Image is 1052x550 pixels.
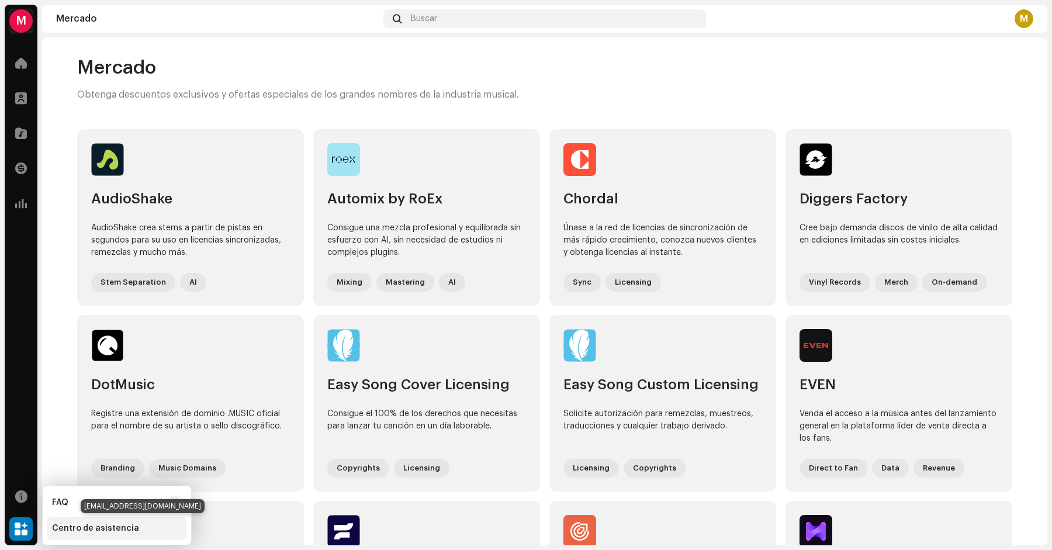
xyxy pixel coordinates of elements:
[47,517,186,540] re-m-nav-item: Centro de asistencia
[800,376,998,394] div: EVEN
[913,459,964,478] div: Revenue
[800,459,867,478] div: Direct to Fan
[149,459,226,478] div: Music Domains
[411,14,437,23] span: Buscar
[439,273,465,292] div: AI
[327,329,360,362] img: a95fe301-50de-48df-99e3-24891476c30c
[800,222,998,259] div: Cree bajo demanda discos de vinilo de alta calidad en ediciones limitadas sin costes iniciales.
[77,89,519,101] p: Obtenga descuentos exclusivos y ofertas especiales de los grandes nombres de la industria musical.
[394,459,449,478] div: Licensing
[563,408,762,445] div: Solicite autorización para remezclas, muestreos, traducciones y cualquier trabajo derivado.
[327,376,526,394] div: Easy Song Cover Licensing
[91,376,290,394] div: DotMusic
[875,273,918,292] div: Merch
[563,329,596,362] img: 35edca2f-5628-4998-9fc9-38d367af0ecc
[91,190,290,208] div: AudioShake
[563,273,601,292] div: Sync
[56,14,379,23] div: Mercado
[91,273,175,292] div: Stem Separation
[91,459,144,478] div: Branding
[47,491,186,514] re-m-nav-item: FAQ
[922,273,987,292] div: On-demand
[376,273,434,292] div: Mastering
[624,459,686,478] div: Copyrights
[563,515,596,548] img: f9243b49-c25a-4d68-8918-7cbae34de391
[77,56,156,79] span: Mercado
[605,273,661,292] div: Licensing
[327,190,526,208] div: Automix by RoEx
[91,143,124,176] img: 2fd7bcad-6c73-4393-bbe1-37a2d9795fdd
[91,408,290,445] div: Registre una extensión de dominio .MUSIC oficial para el nombre de su artista o sello discográfico.
[91,222,290,259] div: AudioShake crea stems a partir de pistas en segundos para su uso en licencias sincronizadas, reme...
[9,9,33,33] div: M
[327,143,360,176] img: 3e92c471-8f99-4bc3-91af-f70f33238202
[800,515,832,548] img: 4efbf0ee-14b1-4b51-a262-405f2c1f933c
[800,408,998,445] div: Venda el acceso a la música antes del lanzamiento general en la plataforma líder de venta directa...
[563,376,762,394] div: Easy Song Custom Licensing
[180,273,206,292] div: AI
[872,459,909,478] div: Data
[52,524,139,533] div: Centro de asistencia
[327,459,389,478] div: Copyrights
[800,273,870,292] div: Vinyl Records
[563,222,762,259] div: Únase a la red de licencias de sincronización de más rápido crecimiento, conozca nuevos clientes ...
[327,222,526,259] div: Consigue una mezcla profesional y equilibrada sin esfuerzo con AI, sin necesidad de estudios ni c...
[91,329,124,362] img: eb58a31c-f81c-4818-b0f9-d9e66cbda676
[800,143,832,176] img: afae1709-c827-4b76-a652-9ddd8808f967
[327,408,526,445] div: Consigue el 100% de los derechos que necesitas para lanzar tu canción en un día laborable.
[52,498,68,507] div: FAQ
[800,329,832,362] img: 60ceb9ec-a8b3-4a3c-9260-8138a3b22953
[563,459,619,478] div: Licensing
[563,143,596,176] img: 9e8a6d41-7326-4eb6-8be3-a4db1a720e63
[1015,9,1033,28] div: M
[563,190,762,208] div: Chordal
[327,273,372,292] div: Mixing
[327,515,360,548] img: f2913311-899a-4e39-b073-7a152254d51c
[800,190,998,208] div: Diggers Factory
